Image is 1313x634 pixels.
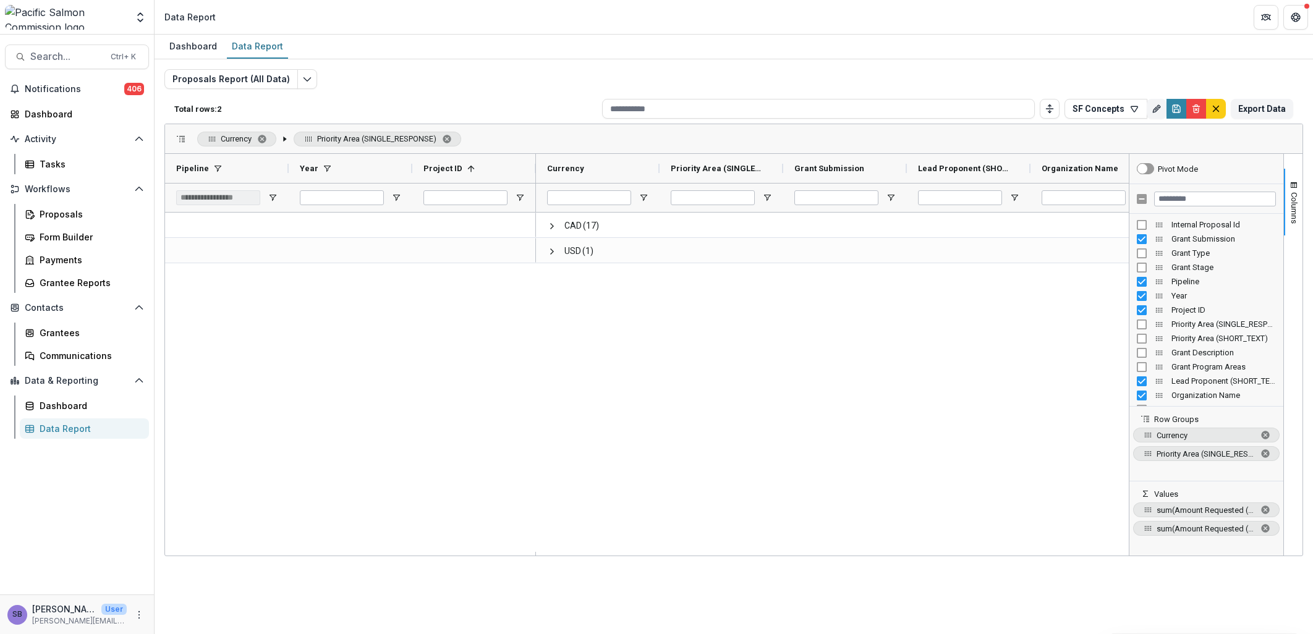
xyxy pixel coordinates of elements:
span: Notifications [25,84,124,95]
div: Proposals [40,208,139,221]
span: Currency [547,164,584,173]
span: Organization Name [1171,391,1276,400]
span: sum(Amount Requested (USD) (CURRENCY)) [1157,524,1255,533]
input: Organization Name Filter Input [1042,190,1126,205]
div: Pipeline Column [1129,274,1283,289]
a: Proposals [20,204,149,224]
a: Grantee Reports [20,273,149,293]
a: Dashboard [20,395,149,416]
span: Organization Name [1042,164,1118,173]
div: Row Groups [197,132,461,146]
span: Columns [1290,192,1299,224]
span: Grant Stage [1171,263,1276,272]
a: Grantees [20,323,149,343]
span: (1) [582,239,593,264]
button: SF Concepts [1064,99,1147,119]
button: Delete [1186,99,1206,119]
button: Open Filter Menu [762,193,772,203]
button: Open Filter Menu [1009,193,1019,203]
input: Lead Proponent (SHORT_TEXT) Filter Input [918,190,1002,205]
span: Pipeline [1171,277,1276,286]
button: Edit selected report [297,69,317,89]
div: Project ID Column [1129,303,1283,317]
img: Pacific Salmon Commission logo [5,5,127,30]
button: Open Filter Menu [391,193,401,203]
a: Communications [20,345,149,366]
p: User [101,604,127,615]
span: Grant Submission [794,164,864,173]
span: Lead Proponent (SHORT_TEXT) [918,164,1009,173]
div: Grantees [40,326,139,339]
button: Proposals Report (All Data) [164,69,298,89]
span: Pipeline [176,164,209,173]
span: Activity [25,134,129,145]
span: Priority Area (SINGLE_RESPONSE). Press ENTER to sort. Press DELETE to remove [1133,446,1280,461]
input: Year Filter Input [300,190,384,205]
div: Dashboard [40,399,139,412]
div: Form Builder [40,230,139,243]
span: (17) [583,213,599,239]
a: Data Report [20,418,149,439]
input: Project ID Filter Input [423,190,508,205]
span: USD [564,239,581,264]
button: Open Workflows [5,179,149,199]
button: Toggle auto height [1040,99,1060,119]
span: Grant Type [1171,248,1276,258]
button: Open Activity [5,129,149,149]
span: Project ID [1171,305,1276,315]
div: Priority Area (SHORT_TEXT) Column [1129,331,1283,345]
div: Grant Type Column [1129,246,1283,260]
div: Dashboard [164,37,222,55]
span: Year [1171,291,1276,300]
div: Grant Program Areas Column [1129,360,1283,374]
a: Dashboard [5,104,149,124]
button: Open Data & Reporting [5,371,149,391]
span: Priority Area (SINGLE_RESPONSE) [671,164,762,173]
span: Grant Program Areas [1171,362,1276,371]
a: Data Report [227,35,288,59]
nav: breadcrumb [159,8,221,26]
a: Form Builder [20,227,149,247]
span: Currency. Press ENTER to sort. Press DELETE to remove [1133,428,1280,442]
button: Rename [1147,99,1166,119]
button: Notifications406 [5,79,149,99]
span: Priority Area (SHORT_TEXT) [1171,334,1276,343]
div: Grant Stage Column [1129,260,1283,274]
div: EIN Column [1129,402,1283,416]
span: Contacts [25,303,129,313]
div: Ctrl + K [108,50,138,64]
span: Workflows [25,184,129,195]
span: Priority Area (SINGLE_RESPONSE) [1171,319,1276,329]
button: Open Contacts [5,298,149,318]
div: Priority Area (SINGLE_RESPONSE) Column [1129,317,1283,331]
div: Year Column [1129,289,1283,303]
span: sum(Amount Requested (CAD) (CURRENCY)) [1157,505,1255,515]
button: Open entity switcher [132,5,149,30]
span: 406 [124,83,144,95]
p: [PERSON_NAME][EMAIL_ADDRESS][DOMAIN_NAME] [32,615,127,627]
div: Sascha Bendt [12,611,22,619]
button: Open Filter Menu [639,193,648,203]
span: sum of Amount Requested (USD) (CURRENCY). Press ENTER to change the aggregation type. Press DELET... [1133,521,1280,536]
div: Pivot Mode [1158,164,1198,174]
a: Payments [20,250,149,270]
span: Currency [1157,431,1255,440]
div: Tasks [40,158,139,171]
div: Row Groups [1129,424,1283,481]
span: sum of Amount Requested (CAD) (CURRENCY). Press ENTER to change the aggregation type. Press DELET... [1133,502,1280,517]
span: Data & Reporting [25,376,129,386]
input: Priority Area (SINGLE_RESPONSE) Filter Input [671,190,755,205]
div: Communications [40,349,139,362]
span: Search... [30,51,103,62]
span: Project ID [423,164,462,173]
span: Grant Description [1171,348,1276,357]
button: Export Data [1231,99,1293,119]
div: Dashboard [25,108,139,120]
span: Values [1154,489,1178,499]
button: Save [1166,99,1186,119]
p: [PERSON_NAME] [32,602,96,615]
button: Partners [1254,5,1278,30]
input: Currency Filter Input [547,190,631,205]
button: Get Help [1283,5,1308,30]
span: Internal Proposal Id [1171,220,1276,229]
